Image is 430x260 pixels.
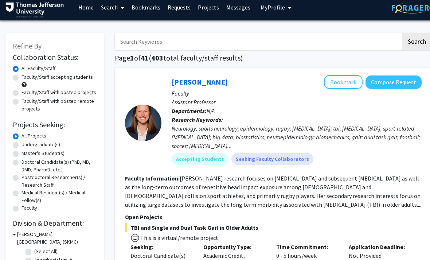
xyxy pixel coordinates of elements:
mat-chip: Seeking Faculty Collaborators [231,153,313,165]
span: My Profile [261,4,285,11]
p: Faculty [172,89,422,98]
p: Open Projects [125,213,422,221]
span: N/A [207,107,215,115]
label: Faculty/Staff accepting students [21,73,93,81]
a: [PERSON_NAME] [172,77,228,86]
label: All Faculty/Staff [21,65,55,72]
b: Departments: [172,107,207,115]
span: 1 [130,53,134,62]
label: Faculty [21,204,37,212]
b: Faculty Information: [125,175,180,182]
img: Thomas Jefferson University Logo [5,2,64,18]
span: 41 [141,53,149,62]
p: Seeking: [130,242,192,251]
label: Faculty/Staff with posted projects [21,89,96,96]
label: Medical Resident(s) / Medical Fellow(s) [21,189,97,204]
h2: Collaboration Status: [13,53,97,62]
button: Compose Request to Katie Hunzinger [365,75,422,89]
p: Opportunity Type: [203,242,265,251]
mat-chip: Accepting Students [172,153,228,165]
label: Master's Student(s) [21,150,64,157]
p: Application Deadline: [349,242,411,251]
span: TBI and Single and Dual Task Gait in Older Adults [125,223,422,232]
label: Postdoctoral Researcher(s) / Research Staff [21,174,97,189]
span: Refine By [13,41,42,50]
fg-read-more: [PERSON_NAME] research focuses on [MEDICAL_DATA] and subsequent [MEDICAL_DATA] as well as the lon... [125,175,421,208]
label: (Select All) [34,248,58,255]
h3: [PERSON_NAME][GEOGRAPHIC_DATA] (SKMC) [17,230,97,246]
input: Search Keywords [115,33,401,50]
p: Time Commitment: [276,242,338,251]
button: Add Katie Hunzinger to Bookmarks [324,75,363,89]
span: This is a virtual/remote project [140,234,218,241]
p: Assistant Professor [172,98,422,106]
label: All Projects [21,132,46,140]
h2: Division & Department: [13,219,97,228]
span: 403 [151,53,163,62]
h2: Projects Seeking: [13,120,97,129]
label: Faculty/Staff with posted remote projects [21,97,97,113]
b: Research Keywords: [172,116,223,123]
div: Neurology; sports neurology; epidemiology; rugby; [MEDICAL_DATA]; tbi; [MEDICAL_DATA]; sport-rela... [172,124,422,150]
label: Undergraduate(s) [21,141,60,148]
label: Doctoral Candidate(s) (PhD, MD, DMD, PharmD, etc.) [21,158,97,174]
